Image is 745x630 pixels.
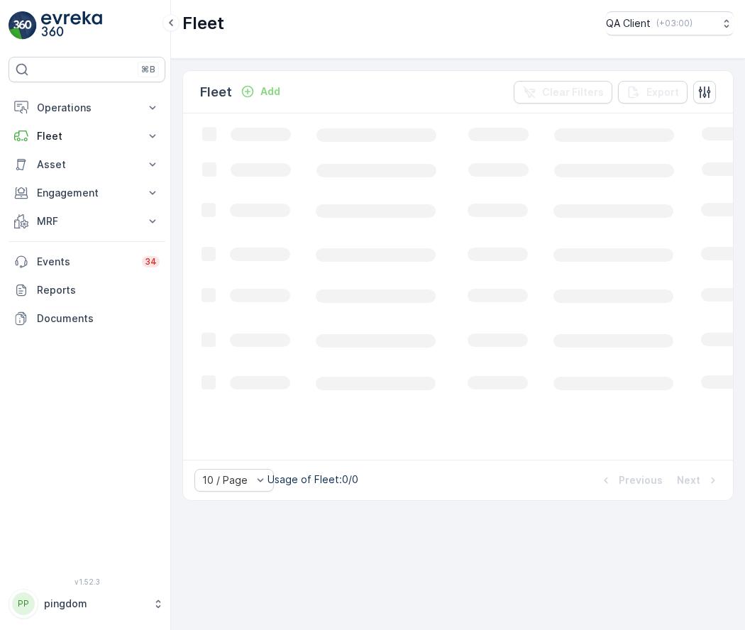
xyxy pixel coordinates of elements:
[37,283,160,297] p: Reports
[37,186,137,200] p: Engagement
[675,472,722,489] button: Next
[41,11,102,40] img: logo_light-DOdMpM7g.png
[141,64,155,75] p: ⌘B
[37,214,137,228] p: MRF
[9,122,165,150] button: Fleet
[37,157,137,172] p: Asset
[9,276,165,304] a: Reports
[646,85,679,99] p: Export
[182,12,224,35] p: Fleet
[37,311,160,326] p: Documents
[514,81,612,104] button: Clear Filters
[9,94,165,122] button: Operations
[9,248,165,276] a: Events34
[145,256,157,267] p: 34
[9,589,165,619] button: PPpingdom
[267,472,358,487] p: Usage of Fleet : 0/0
[235,83,286,100] button: Add
[619,473,663,487] p: Previous
[37,129,137,143] p: Fleet
[9,207,165,236] button: MRF
[260,84,280,99] p: Add
[677,473,700,487] p: Next
[9,304,165,333] a: Documents
[542,85,604,99] p: Clear Filters
[9,577,165,586] span: v 1.52.3
[12,592,35,615] div: PP
[200,82,232,102] p: Fleet
[606,11,734,35] button: QA Client(+03:00)
[9,179,165,207] button: Engagement
[656,18,692,29] p: ( +03:00 )
[44,597,145,611] p: pingdom
[606,16,651,31] p: QA Client
[37,101,137,115] p: Operations
[618,81,688,104] button: Export
[37,255,133,269] p: Events
[9,150,165,179] button: Asset
[597,472,664,489] button: Previous
[9,11,37,40] img: logo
